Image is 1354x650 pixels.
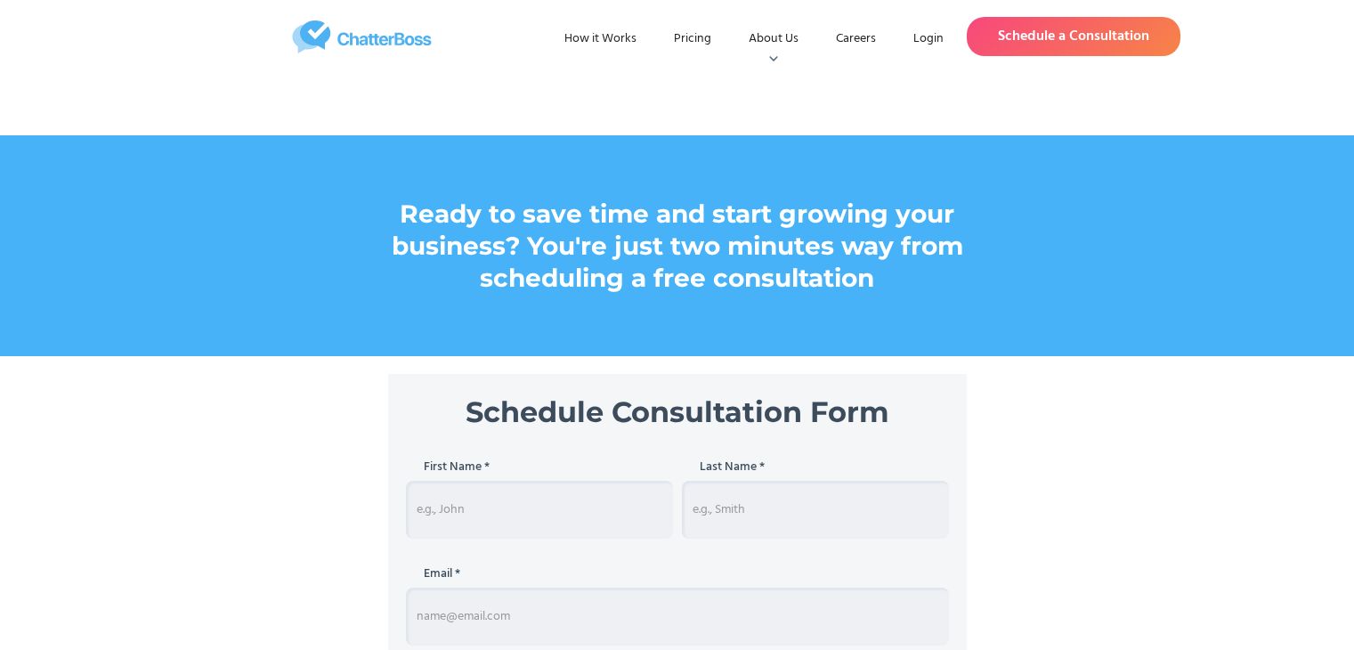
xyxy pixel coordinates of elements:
a: How it Works [550,23,651,55]
h5: First Name * [406,459,673,476]
input: name@email.com [406,588,949,646]
h1: Ready to save time and start growing your business? You're just two minutes way from scheduling a... [344,180,1011,312]
a: Careers [822,23,890,55]
a: home [174,20,550,53]
a: Pricing [660,23,726,55]
h5: Email * [406,565,949,583]
a: Schedule a Consultation [967,17,1180,56]
h5: Last Name * [682,459,949,476]
div: About Us [749,30,799,48]
input: e.g., John [406,481,673,539]
a: Login [899,23,958,55]
input: e.g., Smith [682,481,949,539]
strong: Schedule Consultation Form [466,394,889,429]
div: About Us [734,23,813,55]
